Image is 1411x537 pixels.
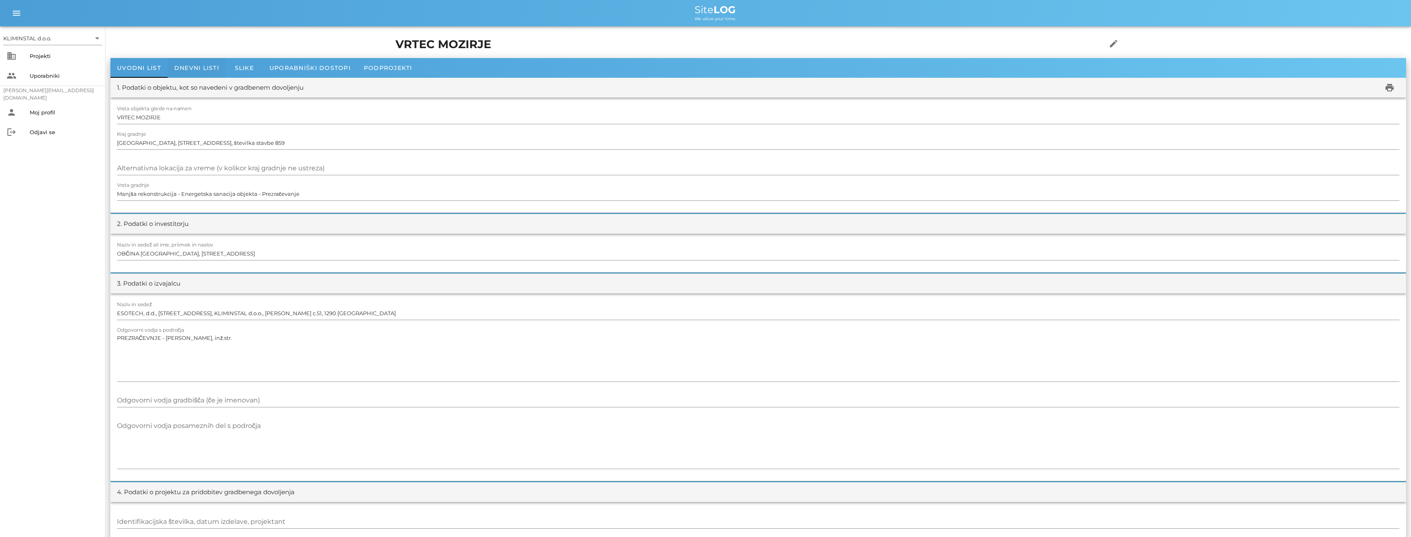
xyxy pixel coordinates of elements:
span: Uvodni list [117,64,161,72]
div: Moj profil [30,109,99,116]
div: 1. Podatki o objektu, kot so navedeni v gradbenem dovoljenju [117,83,304,93]
i: person [7,107,16,117]
div: Odjavi se [30,129,99,135]
div: 4. Podatki o projektu za pridobitev gradbenega dovoljenja [117,488,295,497]
span: Dnevni listi [174,64,219,72]
label: Kraj gradnje [117,131,146,137]
span: Podprojekti [364,64,412,72]
label: Naziv in sedež ali ime, priimek in naslov [117,242,213,248]
i: edit [1109,39,1119,49]
div: Uporabniki [30,72,99,79]
span: We value your time. [695,16,736,21]
span: Site [695,4,736,16]
i: business [7,51,16,61]
h1: VRTEC MOZIRJE [395,36,1060,53]
i: people [7,71,16,81]
iframe: Chat Widget [1370,497,1411,537]
i: menu [12,8,21,18]
span: Uporabniški dostopi [269,64,351,72]
div: 3. Podatki o izvajalcu [117,279,180,288]
i: print [1385,83,1395,93]
div: KLIMINSTAL d.o.o. [3,32,102,45]
span: Slike [235,64,254,72]
div: Projekti [30,53,99,59]
b: LOG [714,4,736,16]
label: Odgovorni vodja s področja [117,327,184,333]
label: Vrsta gradnje [117,182,150,188]
i: logout [7,127,16,137]
label: Vrsta objekta glede na namen [117,106,192,112]
div: KLIMINSTAL d.o.o. [3,35,51,42]
i: arrow_drop_down [92,33,102,43]
div: 2. Podatki o investitorju [117,219,189,229]
div: Pripomoček za klepet [1370,497,1411,537]
label: Naziv in sedež [117,302,152,308]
